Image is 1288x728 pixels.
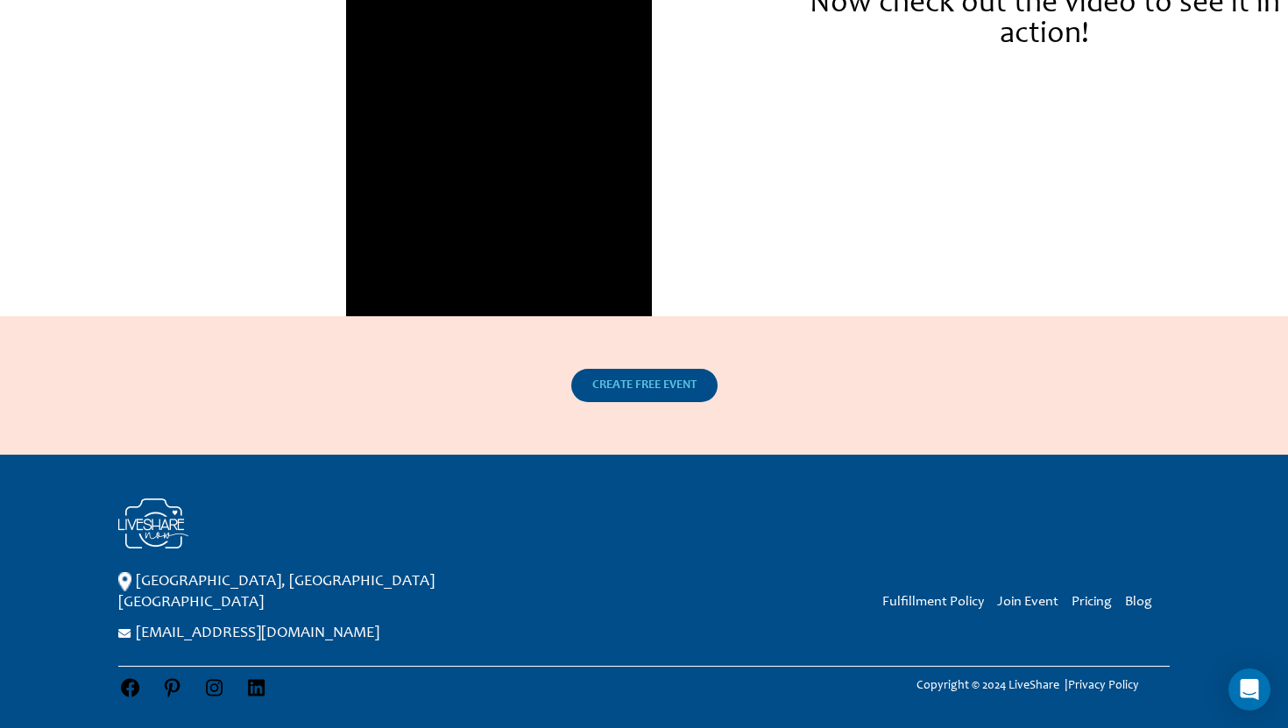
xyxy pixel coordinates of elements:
div: Open Intercom Messenger [1228,668,1270,710]
img: ico_email.png [118,629,131,638]
nav: Menu [869,590,1152,612]
a: Fulfillment Policy [882,595,984,609]
a: Join Event [997,595,1058,609]
a: Pricing [1072,595,1112,609]
span: CREATE FREE EVENT [592,379,697,392]
a: Blog [1125,595,1152,609]
a: Privacy Policy [1068,680,1139,692]
p: [GEOGRAPHIC_DATA], [GEOGRAPHIC_DATA] [GEOGRAPHIC_DATA] [118,571,574,613]
a: CREATE FREE EVENT [571,369,718,402]
img: ico_location.png [118,572,131,591]
a: [EMAIL_ADDRESS][DOMAIN_NAME] [136,626,379,641]
p: Copyright © 2024 LiveShare | [886,675,1170,696]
